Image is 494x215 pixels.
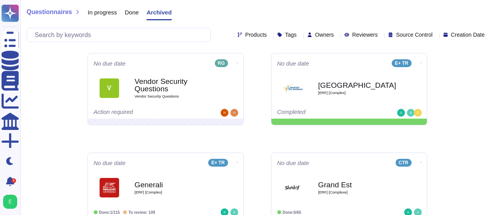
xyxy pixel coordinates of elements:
[221,109,228,117] img: user
[230,109,238,117] img: user
[94,60,126,66] span: No due date
[208,159,228,167] div: E+ TR
[31,28,210,42] input: Search by keywords
[451,32,485,37] span: Creation Date
[397,109,405,117] img: user
[27,9,72,15] span: Questionnaires
[135,181,213,188] b: Generali
[352,32,378,37] span: Reviewers
[94,160,126,166] span: No due date
[318,181,396,188] b: Grand Est
[100,78,119,98] div: V
[128,210,155,215] span: To review: 109
[135,78,213,92] b: Vendor Security Questions
[392,59,411,67] div: E+ TR
[318,91,396,95] span: [ERF] [Complex]
[277,60,309,66] span: No due date
[285,32,297,37] span: Tags
[94,109,189,117] div: Action required
[100,178,119,197] img: Logo
[87,9,117,15] span: In progress
[396,32,432,37] span: Source Control
[407,109,415,117] img: user
[318,190,396,194] span: [ERF] [Complexe]
[125,9,139,15] span: Done
[396,159,412,167] div: CTR
[3,195,17,209] img: user
[215,59,228,67] div: RG
[283,178,303,197] img: Logo
[318,82,396,89] b: [GEOGRAPHIC_DATA]
[135,190,213,194] span: [ERF] [Complex]
[414,109,422,117] img: user
[99,210,120,215] span: Done: 1/115
[283,210,301,215] span: Done: 0/65
[245,32,267,37] span: Products
[277,160,309,166] span: No due date
[11,178,16,183] div: 9
[135,94,213,98] span: Vendor Security Questions
[146,9,171,15] span: Archived
[315,32,334,37] span: Owners
[283,78,303,98] img: Logo
[2,193,23,210] button: user
[277,109,373,117] div: Completed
